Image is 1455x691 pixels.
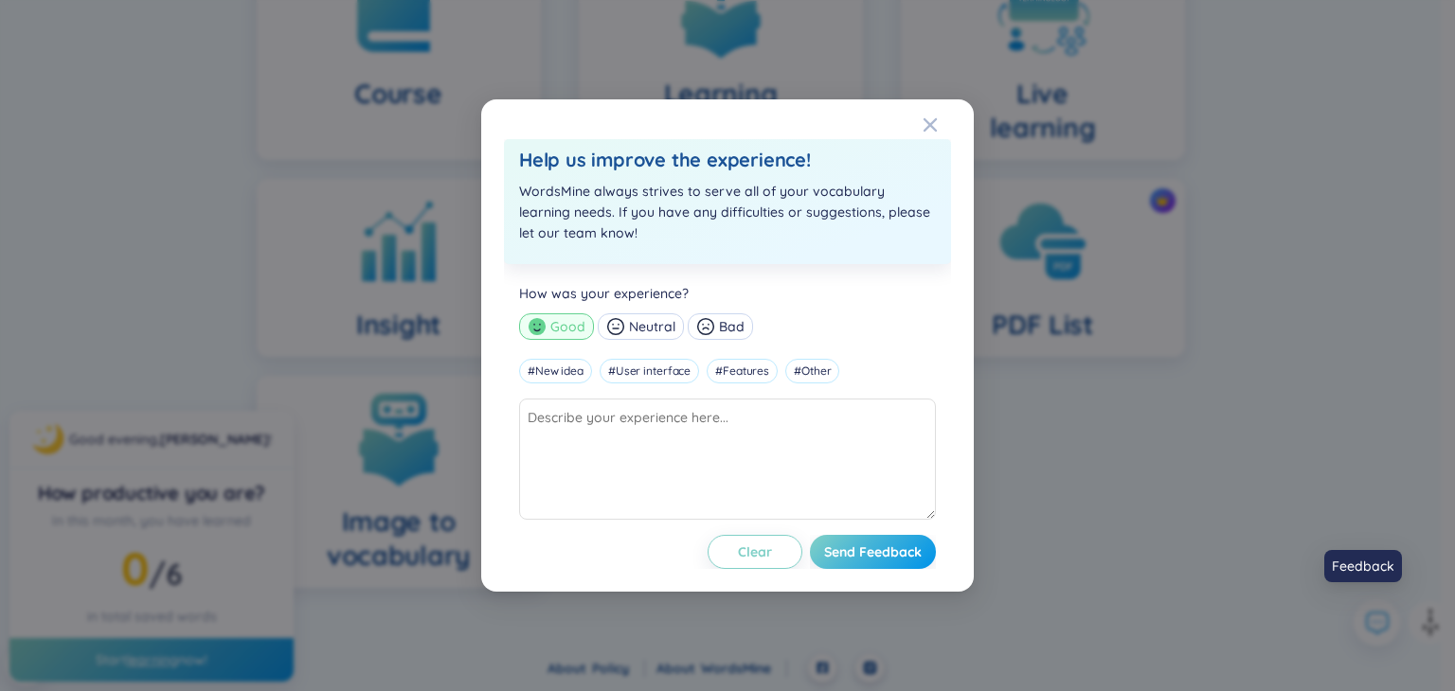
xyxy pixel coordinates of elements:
div: # User interface [600,359,699,383]
span: Neutral [629,316,675,337]
p: WordsMine always strives to serve all of your vocabulary learning needs. If you have any difficul... [519,181,936,243]
button: Clear [708,535,802,569]
button: Close [923,99,974,151]
button: Send Feedback [810,535,936,569]
span: Good [550,316,585,337]
span: Clear [738,542,772,561]
span: Send Feedback [824,542,922,561]
div: # New idea [519,359,592,383]
div: How was your experience? [519,283,936,304]
h1: Help us improve the experience! [519,147,936,173]
span: Bad [719,316,745,337]
div: # Other [785,359,839,383]
div: # Features [707,359,778,383]
div: Feedback [1324,550,1402,582]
